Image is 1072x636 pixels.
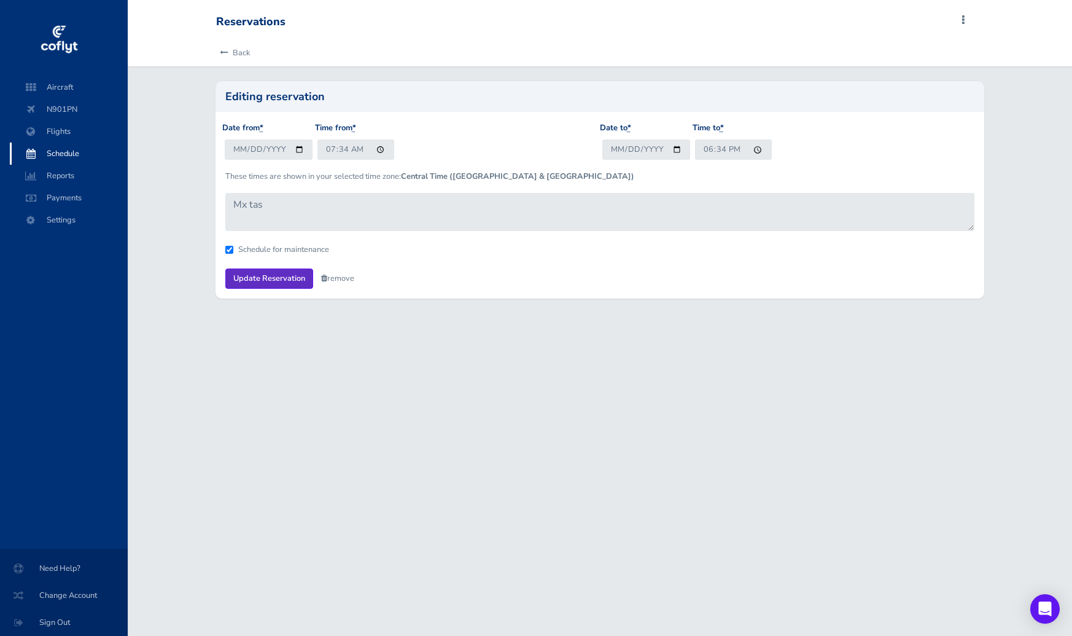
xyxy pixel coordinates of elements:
label: Date to [600,122,631,135]
label: Date from [222,122,263,135]
abbr: required [720,122,724,133]
a: remove [321,273,354,284]
label: Time to [693,122,724,135]
abbr: required [352,122,356,133]
span: Schedule [22,143,115,165]
span: Reports [22,165,115,187]
span: N901PN [22,98,115,120]
span: Change Account [15,584,113,607]
span: Flights [22,120,115,143]
span: Aircraft [22,76,115,98]
textarea: Mx tas [225,193,974,231]
div: Open Intercom Messenger [1030,594,1060,624]
abbr: required [627,122,631,133]
a: Back [216,39,250,66]
span: Sign Out [15,611,113,634]
label: Schedule for maintenance [238,246,329,254]
span: Payments [22,187,115,209]
span: Settings [22,209,115,231]
span: Need Help? [15,557,113,579]
b: Central Time ([GEOGRAPHIC_DATA] & [GEOGRAPHIC_DATA]) [401,171,634,182]
img: coflyt logo [39,22,79,58]
input: Update Reservation [225,269,313,289]
label: Time from [315,122,356,135]
abbr: required [260,122,263,133]
h2: Editing reservation [225,91,974,102]
p: These times are shown in your selected time zone: [225,170,974,183]
div: Reservations [216,15,285,29]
